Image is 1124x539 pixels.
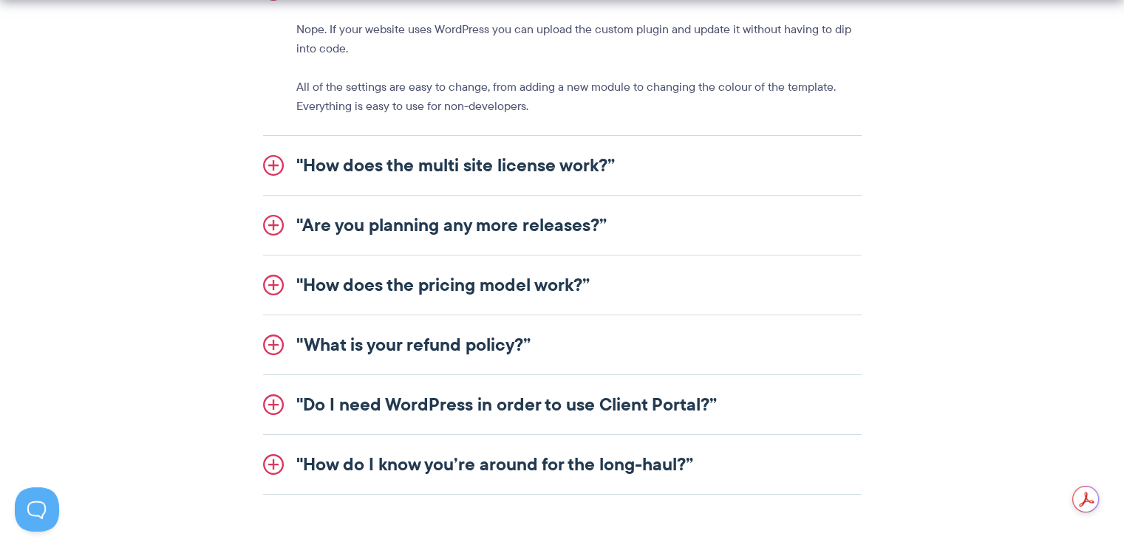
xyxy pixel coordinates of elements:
[296,78,862,116] p: All of the settings are easy to change, from adding a new module to changing the colour of the te...
[263,435,862,494] a: "How do I know you’re around for the long-haul?”
[15,487,59,532] iframe: Toggle Customer Support
[263,255,862,315] a: "How does the pricing model work?”
[263,315,862,374] a: "What is your refund policy?”
[263,136,862,195] a: "How does the multi site license work?”
[263,196,862,255] a: "Are you planning any more releases?”
[263,375,862,434] a: "Do I need WordPress in order to use Client Portal?”
[296,20,862,58] p: Nope. If your website uses WordPress you can upload the custom plugin and update it without havin...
